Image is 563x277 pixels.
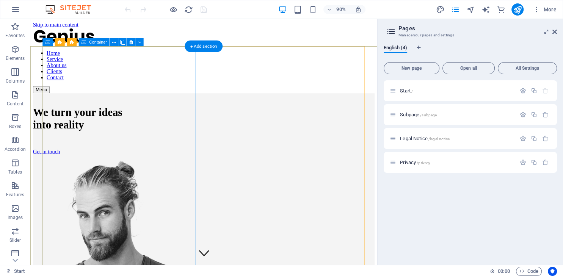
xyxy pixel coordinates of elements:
[9,124,22,130] p: Boxes
[451,5,459,14] i: Pages (Ctrl+Alt+S)
[3,3,53,9] a: Skip to main content
[384,43,407,54] span: English (4)
[400,160,430,165] span: Click to open page
[436,5,445,14] button: design
[7,101,24,107] p: Content
[387,66,436,70] span: New page
[5,33,25,39] p: Favorites
[516,267,542,276] button: Code
[8,214,23,221] p: Images
[398,32,542,39] h3: Manage your pages and settings
[184,5,193,14] i: Reload page
[5,146,26,152] p: Accordion
[398,88,516,93] div: Start/
[6,78,25,84] p: Columns
[503,268,504,274] span: :
[513,5,522,14] i: Publish
[398,136,516,141] div: Legal Notice/legal-notice
[184,5,193,14] button: reload
[44,5,100,14] img: Editor Logo
[542,88,549,94] div: The startpage cannot be deleted
[169,5,178,14] button: Click here to leave preview mode and continue editing
[466,5,475,14] i: Navigator
[531,111,537,118] div: Duplicate
[498,267,510,276] span: 00 00
[398,160,516,165] div: Privacy/privacy
[548,267,557,276] button: Usercentrics
[400,112,437,117] span: Click to open page
[481,5,490,14] i: AI Writer
[436,5,444,14] i: Design (Ctrl+Alt+Y)
[400,88,413,94] span: Click to open page
[6,267,25,276] a: Click to cancel selection. Double-click to open Pages
[354,6,361,13] i: On resize automatically adjust zoom level to fit chosen device.
[451,5,460,14] button: pages
[511,3,524,16] button: publish
[520,88,526,94] div: Settings
[6,55,25,61] p: Elements
[420,113,437,117] span: /subpage
[481,5,490,14] button: text_generator
[542,135,549,142] div: Remove
[8,169,22,175] p: Tables
[417,161,430,165] span: /privacy
[411,89,413,93] span: /
[89,40,107,44] span: Container
[501,66,554,70] span: All Settings
[533,6,557,13] span: More
[496,5,505,14] i: Commerce
[384,45,557,59] div: Language Tabs
[335,5,347,14] h6: 90%
[531,159,537,166] div: Duplicate
[498,62,557,74] button: All Settings
[490,267,510,276] h6: Session time
[6,192,24,198] p: Features
[428,137,450,141] span: /legal-notice
[542,111,549,118] div: Remove
[185,41,223,52] div: + Add section
[323,5,350,14] button: 90%
[520,159,526,166] div: Settings
[542,159,549,166] div: Remove
[496,5,505,14] button: commerce
[384,62,439,74] button: New page
[9,237,21,243] p: Slider
[531,135,537,142] div: Duplicate
[530,3,560,16] button: More
[466,5,475,14] button: navigator
[531,88,537,94] div: Duplicate
[446,66,491,70] span: Open all
[398,112,516,117] div: Subpage/subpage
[519,267,538,276] span: Code
[442,62,495,74] button: Open all
[400,136,449,141] span: Click to open page
[520,111,526,118] div: Settings
[520,135,526,142] div: Settings
[398,25,557,32] h2: Pages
